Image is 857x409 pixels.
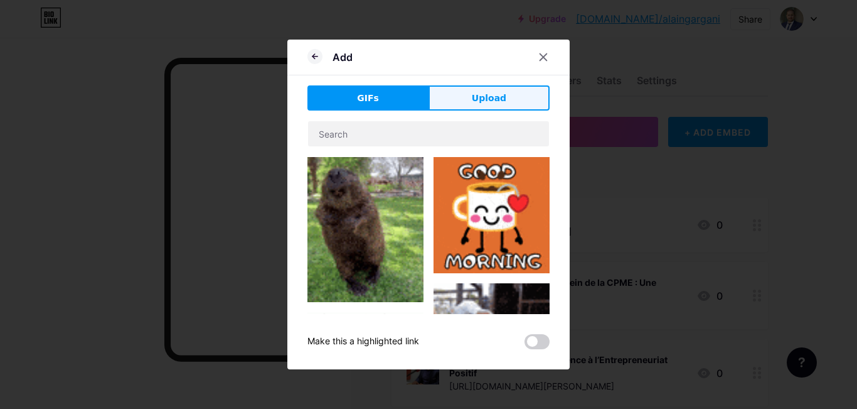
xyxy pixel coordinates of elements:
div: Add [333,50,353,65]
button: GIFs [307,85,428,111]
input: Search [308,121,549,146]
button: Upload [428,85,550,111]
span: Upload [472,92,506,105]
img: Gihpy [307,157,423,302]
img: Gihpy [434,157,550,273]
div: Make this a highlighted link [307,334,419,349]
span: GIFs [357,92,379,105]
